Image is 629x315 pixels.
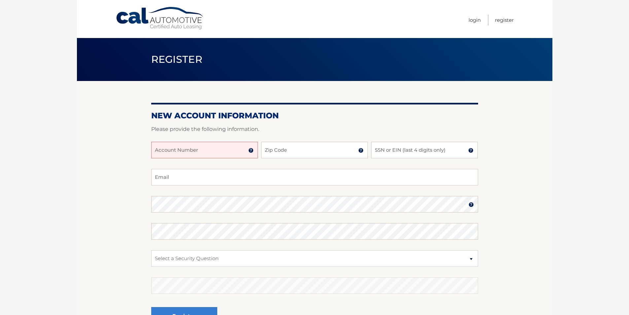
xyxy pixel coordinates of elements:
input: Email [151,169,478,185]
img: tooltip.svg [358,148,364,153]
input: Account Number [151,142,258,158]
a: Login [469,15,481,25]
a: Cal Automotive [116,7,205,30]
img: tooltip.svg [469,202,474,207]
p: Please provide the following information. [151,125,478,134]
input: Zip Code [261,142,368,158]
a: Register [495,15,514,25]
input: SSN or EIN (last 4 digits only) [371,142,478,158]
h2: New Account Information [151,111,478,121]
img: tooltip.svg [468,148,473,153]
img: tooltip.svg [248,148,254,153]
span: Register [151,53,203,65]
